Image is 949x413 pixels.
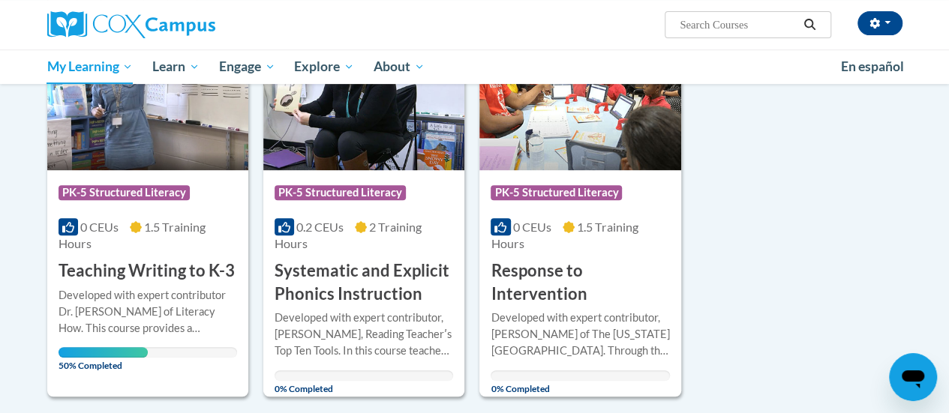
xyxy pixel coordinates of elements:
span: 0.2 CEUs [296,220,344,234]
span: PK-5 Structured Literacy [491,185,622,200]
iframe: Button to launch messaging window [889,353,937,401]
span: 50% Completed [59,347,148,371]
img: Course Logo [47,17,248,170]
img: Course Logo [479,17,680,170]
img: Course Logo [263,17,464,170]
a: En español [831,51,914,82]
a: Course LogoPK-5 Structured Literacy0.2 CEUs2 Training Hours Systematic and Explicit Phonics Instr... [263,17,464,397]
a: Cox Campus [47,11,317,38]
img: Cox Campus [47,11,215,38]
a: Explore [284,49,364,84]
span: 0 CEUs [513,220,551,234]
span: 0 CEUs [80,220,119,234]
a: Engage [209,49,285,84]
div: Main menu [36,49,914,84]
button: Search [798,16,821,34]
span: 2 Training Hours [275,220,422,250]
span: About [374,58,425,76]
a: About [364,49,434,84]
a: My Learning [38,49,143,84]
h3: Response to Intervention [491,259,669,306]
span: 1.5 Training Hours [59,220,206,250]
div: Your progress [59,347,148,358]
input: Search Courses [678,16,798,34]
div: Developed with expert contributor Dr. [PERSON_NAME] of Literacy How. This course provides a resea... [59,287,237,337]
a: Course LogoPK-5 Structured Literacy0 CEUs1.5 Training Hours Response to InterventionDeveloped wit... [479,17,680,397]
span: Learn [152,58,200,76]
span: 1.5 Training Hours [491,220,638,250]
h3: Teaching Writing to K-3 [59,259,235,283]
a: Course LogoPK-5 Structured Literacy0 CEUs1.5 Training Hours Teaching Writing to K-3Developed with... [47,17,248,397]
div: Developed with expert contributor, [PERSON_NAME] of The [US_STATE][GEOGRAPHIC_DATA]. Through this... [491,310,669,359]
a: Learn [143,49,209,84]
span: PK-5 Structured Literacy [59,185,190,200]
span: Explore [294,58,354,76]
span: En español [841,58,904,74]
button: Account Settings [857,11,902,35]
span: Engage [219,58,275,76]
span: My Learning [47,58,133,76]
h3: Systematic and Explicit Phonics Instruction [275,259,453,306]
span: PK-5 Structured Literacy [275,185,406,200]
div: Developed with expert contributor, [PERSON_NAME], Reading Teacherʹs Top Ten Tools. In this course... [275,310,453,359]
